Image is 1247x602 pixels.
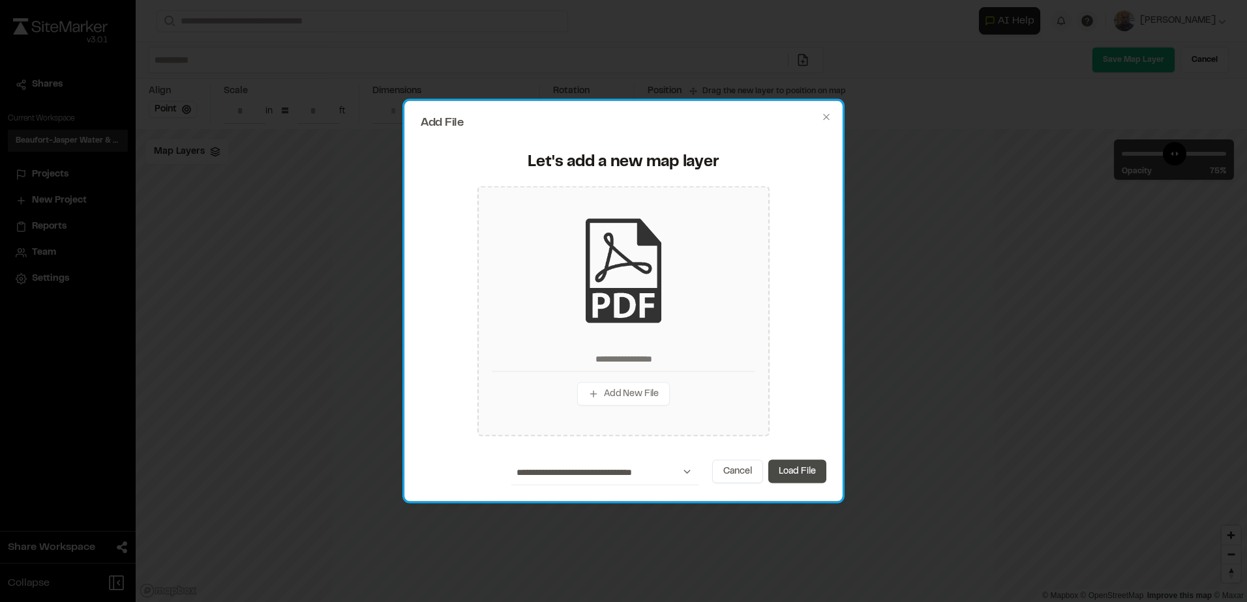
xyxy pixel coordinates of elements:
[421,117,826,129] h2: Add File
[712,459,763,483] button: Cancel
[571,219,676,323] img: pdf_black_icon.png
[477,186,770,436] div: Add New File
[768,459,826,483] button: Load File
[577,382,670,406] button: Add New File
[428,152,819,173] div: Let's add a new map layer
